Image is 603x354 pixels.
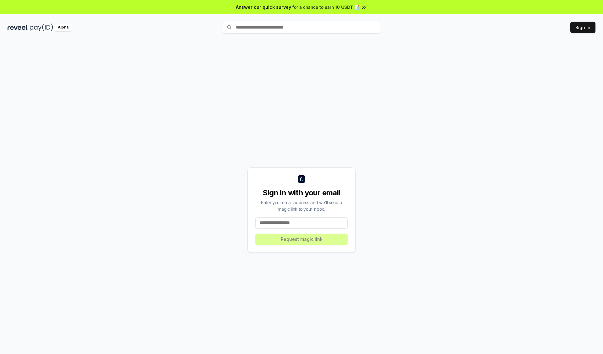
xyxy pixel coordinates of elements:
img: logo_small [298,175,305,183]
div: Sign in with your email [255,188,348,198]
span: for a chance to earn 10 USDT 📝 [292,4,360,10]
img: pay_id [30,24,53,31]
img: reveel_dark [8,24,29,31]
div: Alpha [54,24,72,31]
button: Sign In [570,22,595,33]
span: Answer our quick survey [236,4,291,10]
div: Enter your email address and we’ll send a magic link to your inbox. [255,199,348,212]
